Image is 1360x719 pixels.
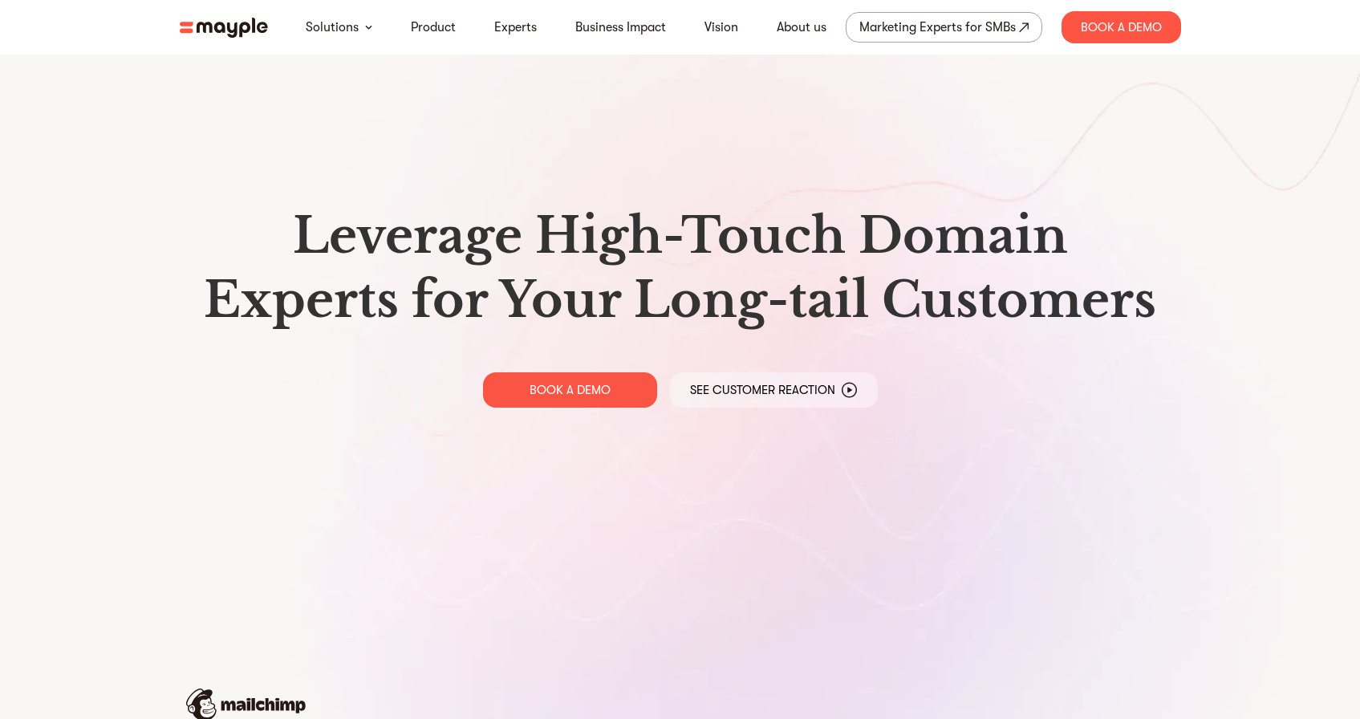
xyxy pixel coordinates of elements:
p: BOOK A DEMO [530,382,611,398]
a: Experts [494,18,537,37]
img: arrow-down [365,25,372,30]
a: BOOK A DEMO [483,372,657,408]
a: Business Impact [575,18,666,37]
h1: Leverage High-Touch Domain Experts for Your Long-tail Customers [193,204,1168,332]
div: Marketing Experts for SMBs [859,16,1016,39]
a: See Customer Reaction [670,372,878,408]
p: See Customer Reaction [690,382,835,398]
img: mayple-logo [180,18,268,38]
a: About us [777,18,826,37]
a: Product [411,18,456,37]
a: Marketing Experts for SMBs [846,12,1042,43]
div: Book A Demo [1062,11,1181,43]
a: Vision [704,18,738,37]
a: Solutions [306,18,359,37]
